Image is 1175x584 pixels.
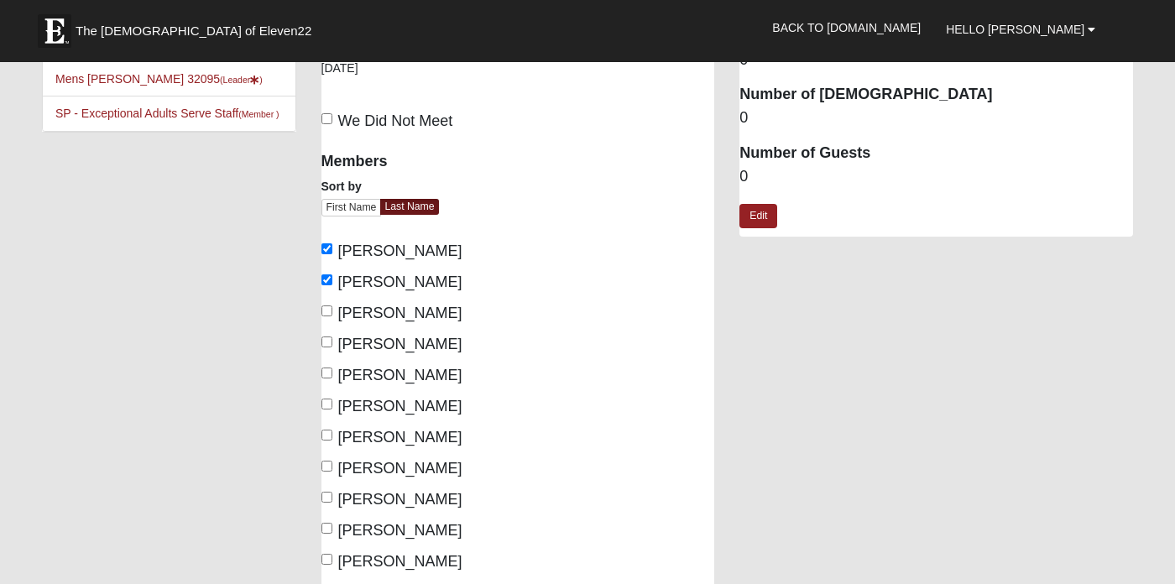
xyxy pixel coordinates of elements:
dd: 0 [739,166,1133,188]
div: [DATE] [321,60,401,88]
a: Last Name [380,199,438,215]
span: [PERSON_NAME] [338,242,462,259]
span: The [DEMOGRAPHIC_DATA] of Eleven22 [76,23,311,39]
span: [PERSON_NAME] [338,367,462,383]
input: [PERSON_NAME] [321,274,332,285]
label: Sort by [321,178,362,195]
span: [PERSON_NAME] [338,305,462,321]
input: [PERSON_NAME] [321,368,332,378]
span: Hello [PERSON_NAME] [946,23,1084,36]
small: (Leader ) [220,75,263,85]
a: Back to [DOMAIN_NAME] [760,7,933,49]
span: [PERSON_NAME] [338,522,462,539]
input: [PERSON_NAME] [321,336,332,347]
span: We Did Not Meet [338,112,453,129]
a: Mens [PERSON_NAME] 32095(Leader) [55,72,263,86]
dt: Number of [DEMOGRAPHIC_DATA] [739,84,1133,106]
input: [PERSON_NAME] [321,243,332,254]
input: [PERSON_NAME] [321,305,332,316]
a: Edit [739,204,777,228]
dd: 0 [739,107,1133,129]
span: [PERSON_NAME] [338,429,462,446]
input: [PERSON_NAME] [321,399,332,409]
a: The [DEMOGRAPHIC_DATA] of Eleven22 [29,6,365,48]
input: [PERSON_NAME] [321,523,332,534]
span: [PERSON_NAME] [338,336,462,352]
small: (Member ) [238,109,279,119]
input: [PERSON_NAME] [321,461,332,472]
span: [PERSON_NAME] [338,398,462,415]
span: [PERSON_NAME] [338,460,462,477]
img: Eleven22 logo [38,14,71,48]
a: First Name [321,199,382,216]
a: Hello [PERSON_NAME] [933,8,1108,50]
input: We Did Not Meet [321,113,332,124]
span: [PERSON_NAME] [338,491,462,508]
dt: Number of Guests [739,143,1133,164]
input: [PERSON_NAME] [321,492,332,503]
input: [PERSON_NAME] [321,430,332,441]
h4: Members [321,153,505,171]
a: SP - Exceptional Adults Serve Staff(Member ) [55,107,279,120]
span: [PERSON_NAME] [338,274,462,290]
